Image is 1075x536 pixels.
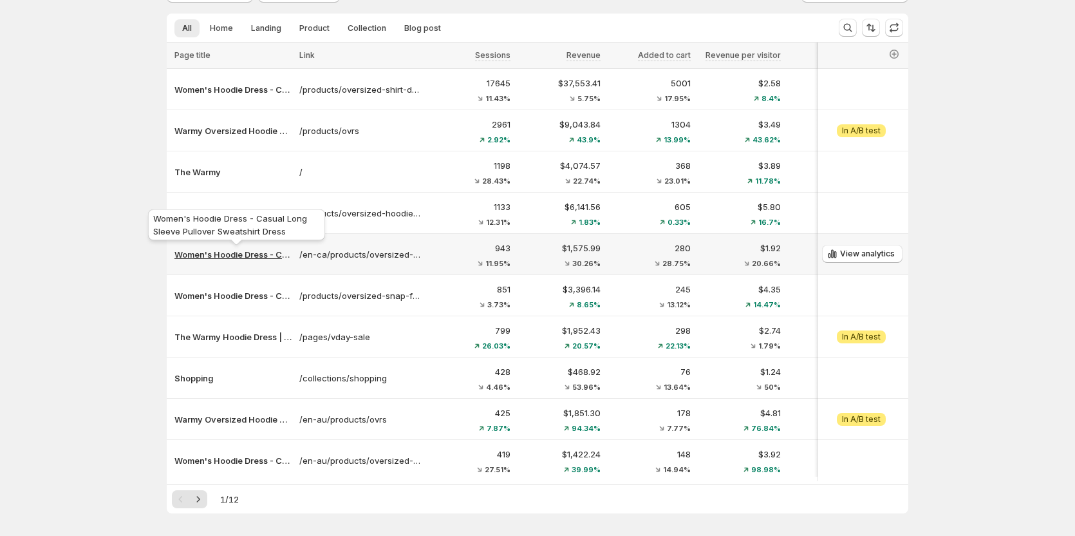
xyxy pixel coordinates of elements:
span: 7.77% [667,425,691,432]
span: All [182,23,192,33]
p: $1.92 [698,242,781,254]
span: In A/B test [842,126,881,136]
p: 425 [789,118,871,131]
a: /products/oversized-hoodie-dress [299,207,420,220]
span: 17.95% [664,95,691,102]
p: 298 [608,324,691,337]
span: 13.99% [664,136,691,144]
p: 425 [428,407,510,419]
p: $1,851.30 [518,407,601,419]
span: 11.95% [485,260,510,267]
p: $2.74 [698,324,781,337]
p: The Warmy Hoodie Dress | The Perfect Valentine’s Day Gift [174,330,292,343]
p: $9,043.84 [518,118,601,131]
button: Sort the results [862,19,880,37]
p: /products/ovrs [299,124,420,137]
a: /products/oversized-shirt-dress [299,83,420,96]
span: Landing [251,23,281,33]
span: 1.79% [758,342,781,350]
span: 13.12% [667,301,691,309]
p: $468.92 [518,365,601,378]
span: 22.13% [666,342,691,350]
span: Page title [174,50,210,60]
button: The Warmy [174,166,292,178]
button: Women's Hoodie Dress - Casual Long Sleeve Pullover Sweatshirt Dress [174,289,292,302]
span: 76.84% [751,425,781,432]
span: 23.01% [664,177,691,185]
span: In A/B test [842,414,881,425]
span: 20.66% [752,260,781,267]
span: 5.75% [577,95,601,102]
p: $2.58 [698,77,781,90]
button: Warmy Oversized Hoodie Dress – Ultra-Soft Fleece Sweatshirt Dress for Women (Plus Size S-3XL), Co... [174,124,292,137]
span: Product [299,23,330,33]
p: 428 [428,365,510,378]
p: 104 [789,242,871,254]
p: /products/oversized-snap-fit-hoodie [299,289,420,302]
span: 2.92% [487,136,510,144]
a: /en-ca/products/oversized-shirt-dress [299,248,420,261]
p: $4,074.57 [518,159,601,172]
span: Sessions [475,50,510,60]
span: 11.43% [485,95,510,102]
span: 14.94% [663,466,691,474]
span: 13.64% [664,383,691,391]
a: /en-au/products/oversized-shirt-dress [299,454,420,467]
p: 97 [789,324,871,337]
span: 3.73% [487,301,510,309]
p: $4.35 [698,283,781,296]
span: 1.83% [579,218,601,226]
span: 27.51% [485,466,510,474]
span: 43.62% [752,136,781,144]
span: 11.78% [755,177,781,185]
button: Shopping [174,372,292,385]
button: Next [189,490,207,508]
p: 1304 [608,118,691,131]
span: 22.74% [573,177,601,185]
button: Women's Hoodie Dress - Casual Long Sleeve Pullover Sweatshirt Dress [174,83,292,96]
p: $3.89 [698,159,781,172]
nav: Pagination [172,490,207,508]
p: 51 [789,448,871,461]
p: Women's Hoodie Dress - Casual Long Sleeve Pullover Sweatshirt Dress [174,248,292,261]
p: 5001 [608,77,691,90]
p: $1,575.99 [518,242,601,254]
a: /en-au/products/ovrs [299,413,420,426]
span: In A/B test [842,332,881,342]
span: 50% [764,383,781,391]
span: Collection [348,23,386,33]
p: $3.92 [698,448,781,461]
p: $37,553.41 [518,77,601,90]
span: 16.7% [758,218,781,226]
span: 30.26% [572,260,601,267]
span: 20.57% [572,342,601,350]
p: 17645 [428,77,510,90]
p: 76 [608,365,691,378]
p: $6,141.56 [518,200,601,213]
p: $1,422.24 [518,448,601,461]
p: 245 [608,283,691,296]
p: 1198 [428,159,510,172]
p: / [299,166,420,178]
span: 1 / 12 [220,493,239,506]
p: 851 [428,283,510,296]
button: Warmy Oversized Hoodie Dress – Ultra-Soft Fleece Sweatshirt Dress for Women (Plus Size S-3XL), Co... [174,413,292,426]
p: Women's Hoodie Dress - Casual Long Sleeve Pullover Sweatshirt Dress [174,454,292,467]
span: 7.87% [487,425,510,432]
span: Added to cart [638,50,691,60]
a: /collections/shopping [299,372,420,385]
p: 178 [608,407,691,419]
p: $4.81 [698,407,781,419]
span: 94.34% [572,425,601,432]
p: 419 [428,448,510,461]
a: /pages/vday-sale [299,330,420,343]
